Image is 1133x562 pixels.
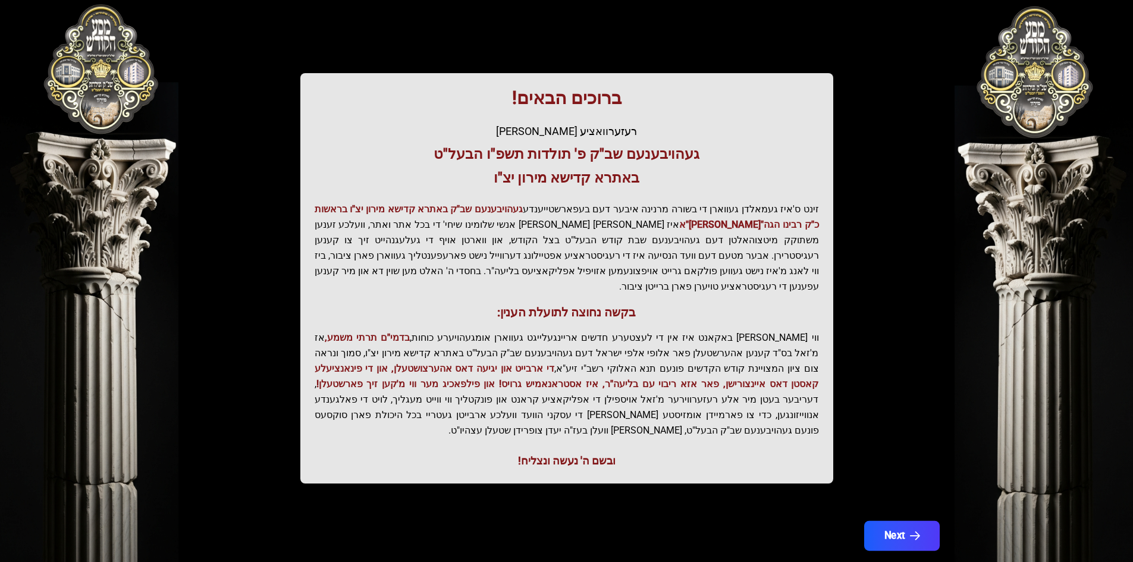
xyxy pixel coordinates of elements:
[315,202,819,294] p: זינט ס'איז געמאלדן געווארן די בשורה מרנינה איבער דעם בעפארשטייענדע איז [PERSON_NAME] [PERSON_NAME...
[315,363,819,390] span: די ארבייט און יגיעה דאס אהערצושטעלן, און די פינאנציעלע קאסטן דאס איינצורישן, פאר אזא ריבוי עם בלי...
[315,304,819,321] h3: בקשה נחוצה לתועלת הענין:
[315,87,819,109] h1: ברוכים הבאים!
[315,203,819,230] span: געהויבענעם שב"ק באתרא קדישא מירון יצ"ו בראשות כ"ק רבינו הגה"[PERSON_NAME]"א
[315,145,819,164] h3: געהויבענעם שב"ק פ' תולדות תשפ"ו הבעל"ט
[315,123,819,140] div: רעזערוואציע [PERSON_NAME]
[315,168,819,187] h3: באתרא קדישא מירון יצ"ו
[315,453,819,469] div: ובשם ה' נעשה ונצליח!
[325,332,410,343] span: בדמי"ם תרתי משמע,
[864,521,939,551] button: Next
[315,330,819,438] p: ווי [PERSON_NAME] באקאנט איז אין די לעצטערע חדשים אריינגעלייגט געווארן אומגעהויערע כוחות, אז מ'זא...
